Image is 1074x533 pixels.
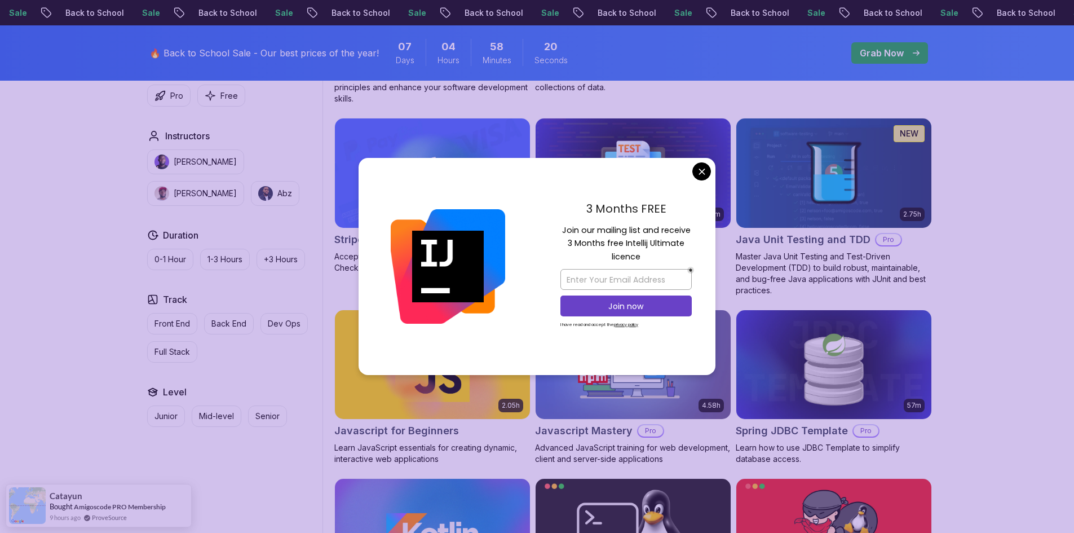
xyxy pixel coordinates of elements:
[535,423,633,439] h2: Javascript Mastery
[736,442,932,465] p: Learn how to use JDBC Template to simplify database access.
[736,423,848,439] h2: Spring JDBC Template
[50,491,82,501] span: Catayun
[534,55,568,66] span: Seconds
[154,318,190,329] p: Front End
[258,186,273,201] img: instructor img
[74,503,166,511] a: Amigoscode PRO Membership
[322,7,399,19] p: Back to School
[133,7,169,19] p: Sale
[147,181,244,206] button: instructor img[PERSON_NAME]
[154,346,190,358] p: Full Stack
[903,210,921,219] p: 2.75h
[154,411,178,422] p: Junior
[798,7,834,19] p: Sale
[702,401,721,410] p: 4.58h
[170,90,183,102] p: Pro
[50,502,73,511] span: Bought
[399,7,435,19] p: Sale
[907,401,921,410] p: 57m
[502,401,520,410] p: 2.05h
[264,254,298,265] p: +3 Hours
[335,118,530,228] img: Stripe Checkout card
[334,232,414,248] h2: Stripe Checkout
[257,249,305,270] button: +3 Hours
[544,39,558,55] span: 20 Seconds
[988,7,1064,19] p: Back to School
[277,188,292,199] p: Abz
[860,46,904,60] p: Grab Now
[163,385,187,399] h2: Level
[535,442,731,465] p: Advanced JavaScript training for web development, client and server-side applications
[456,7,532,19] p: Back to School
[207,254,242,265] p: 1-3 Hours
[483,55,511,66] span: Minutes
[736,310,931,420] img: Spring JDBC Template card
[535,71,731,93] p: Learn how to use Java Streams to process collections of data.
[149,46,379,60] p: 🔥 Back to School Sale - Our best prices of the year!
[334,310,531,465] a: Javascript for Beginners card2.05hJavascript for BeginnersLearn JavaScript essentials for creatin...
[189,7,266,19] p: Back to School
[220,90,238,102] p: Free
[251,181,299,206] button: instructor imgAbz
[50,513,81,522] span: 9 hours ago
[165,129,210,143] h2: Instructors
[736,251,932,296] p: Master Java Unit Testing and Test-Driven Development (TDD) to build robust, maintainable, and bug...
[854,425,878,437] p: Pro
[268,318,300,329] p: Dev Ops
[334,442,531,465] p: Learn JavaScript essentials for creating dynamic, interactive web applications
[736,310,932,465] a: Spring JDBC Template card57mSpring JDBC TemplateProLearn how to use JDBC Template to simplify dat...
[56,7,133,19] p: Back to School
[638,425,663,437] p: Pro
[736,118,931,228] img: Java Unit Testing and TDD card
[199,411,234,422] p: Mid-level
[92,513,127,522] a: ProveSource
[147,406,185,427] button: Junior
[147,249,193,270] button: 0-1 Hour
[900,128,918,139] p: NEW
[248,406,287,427] button: Senior
[490,39,503,55] span: 58 Minutes
[441,39,456,55] span: 4 Hours
[736,118,932,296] a: Java Unit Testing and TDD card2.75hNEWJava Unit Testing and TDDProMaster Java Unit Testing and Te...
[437,55,459,66] span: Hours
[147,85,191,107] button: Pro
[334,251,531,274] p: Accept payments from your customers with Stripe Checkout.
[589,7,665,19] p: Back to School
[398,39,412,55] span: 7 Days
[204,313,254,334] button: Back End
[266,7,302,19] p: Sale
[154,254,186,265] p: 0-1 Hour
[334,71,531,104] p: Master Java's object-oriented programming principles and enhance your software development skills.
[722,7,798,19] p: Back to School
[163,293,187,306] h2: Track
[532,7,568,19] p: Sale
[260,313,308,334] button: Dev Ops
[192,406,241,427] button: Mid-level
[876,234,901,245] p: Pro
[154,186,169,201] img: instructor img
[147,149,244,174] button: instructor img[PERSON_NAME]
[147,341,197,363] button: Full Stack
[535,310,731,465] a: Javascript Mastery card4.58hJavascript MasteryProAdvanced JavaScript training for web development...
[211,318,246,329] p: Back End
[197,85,245,107] button: Free
[334,118,531,274] a: Stripe Checkout card1.42hStripe CheckoutProAccept payments from your customers with Stripe Checkout.
[931,7,967,19] p: Sale
[147,313,197,334] button: Front End
[334,423,459,439] h2: Javascript for Beginners
[174,188,237,199] p: [PERSON_NAME]
[335,310,530,420] img: Javascript for Beginners card
[536,118,731,228] img: Java Unit Testing Essentials card
[174,156,237,168] p: [PERSON_NAME]
[535,118,731,274] a: Java Unit Testing Essentials card38mJava Unit Testing EssentialsLearn the basics of unit testing ...
[9,487,46,524] img: provesource social proof notification image
[736,232,870,248] h2: Java Unit Testing and TDD
[154,155,169,169] img: instructor img
[200,249,250,270] button: 1-3 Hours
[665,7,701,19] p: Sale
[255,411,280,422] p: Senior
[163,228,198,242] h2: Duration
[396,55,414,66] span: Days
[855,7,931,19] p: Back to School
